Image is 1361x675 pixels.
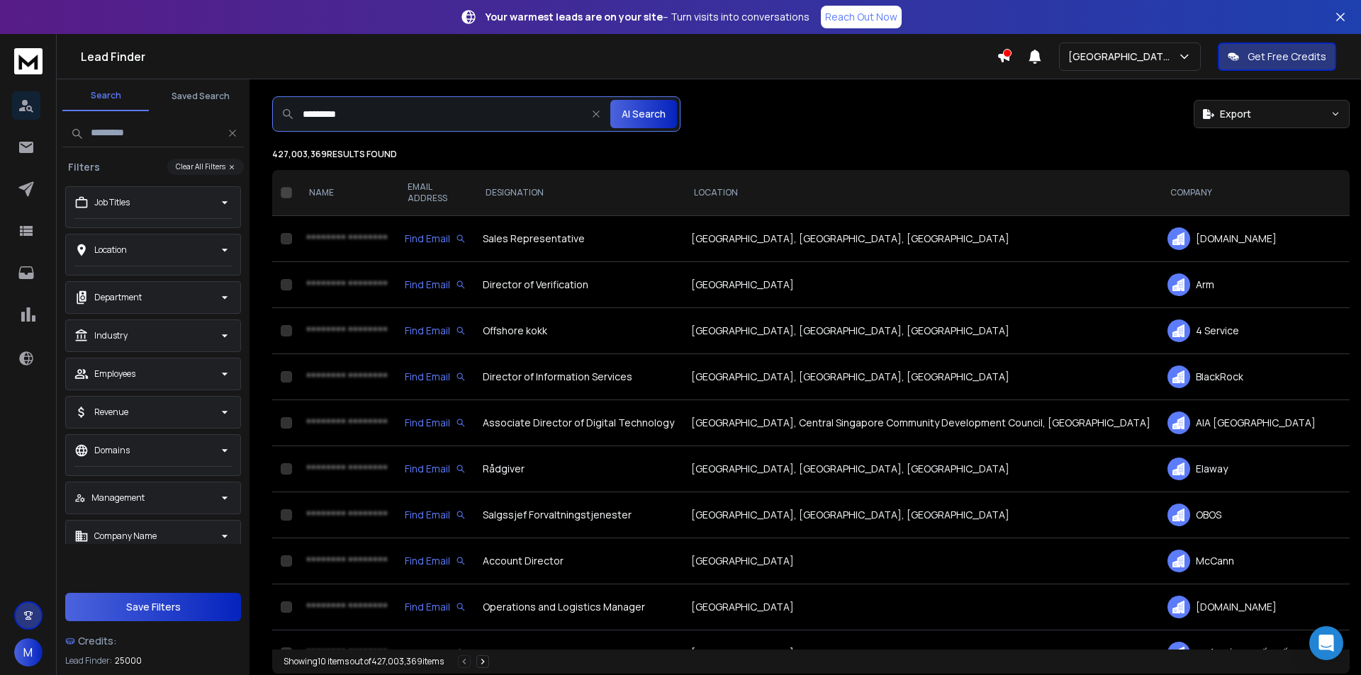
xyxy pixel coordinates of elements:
div: Find Email [405,278,466,292]
td: [GEOGRAPHIC_DATA], [GEOGRAPHIC_DATA], [GEOGRAPHIC_DATA] [683,446,1159,492]
td: Director of Verification [474,262,683,308]
td: [GEOGRAPHIC_DATA] [683,262,1159,308]
p: Job Titles [94,197,130,208]
td: Rådgiver [474,446,683,492]
p: Company Name [94,531,157,542]
td: [GEOGRAPHIC_DATA], Central Singapore Community Development Council, [GEOGRAPHIC_DATA] [683,400,1159,446]
button: Search [62,81,149,111]
p: Domains [94,445,130,456]
th: DESIGNATION [474,170,683,216]
p: Lead Finder: [65,655,112,667]
a: Reach Out Now [821,6,902,28]
p: Get Free Credits [1248,50,1326,64]
th: EMAIL ADDRESS [396,170,474,216]
div: Find Email [405,324,466,338]
p: Location [94,244,127,256]
div: Find Email [405,508,466,522]
div: Find Email [405,646,466,660]
td: Sales Representative [474,216,683,262]
td: [GEOGRAPHIC_DATA], [GEOGRAPHIC_DATA], [GEOGRAPHIC_DATA] [683,354,1159,400]
td: Offshore kokk [474,308,683,354]
a: Credits: [65,627,241,655]
p: 427,003,369 results found [272,149,1350,160]
td: Operations and Logistics Manager [474,584,683,630]
button: M [14,638,43,667]
div: Find Email [405,600,466,614]
div: Find Email [405,416,466,430]
button: Save Filters [65,593,241,621]
p: Department [94,292,142,303]
button: AI Search [610,100,677,128]
td: Account Director [474,538,683,584]
td: Director of Information Services [474,354,683,400]
td: [GEOGRAPHIC_DATA], [GEOGRAPHIC_DATA], [GEOGRAPHIC_DATA] [683,216,1159,262]
div: Find Email [405,232,466,246]
div: Find Email [405,554,466,568]
p: Employees [94,368,135,380]
td: [GEOGRAPHIC_DATA], [GEOGRAPHIC_DATA], [GEOGRAPHIC_DATA] [683,308,1159,354]
p: – Turn visits into conversations [486,10,810,24]
strong: Your warmest leads are on your site [486,10,663,23]
th: NAME [298,170,396,216]
span: Export [1220,107,1251,121]
td: [GEOGRAPHIC_DATA] [683,584,1159,630]
img: logo [14,48,43,74]
button: Get Free Credits [1218,42,1336,71]
div: Open Intercom Messenger [1309,626,1343,660]
th: LOCATION [683,170,1159,216]
span: Credits: [78,634,117,648]
td: Salgssjef Forvaltningstjenester [474,492,683,538]
p: [GEOGRAPHIC_DATA] [1068,50,1177,64]
h1: Lead Finder [81,48,997,65]
button: Clear All Filters [167,159,244,175]
button: Saved Search [157,82,244,110]
p: Reach Out Now [825,10,897,24]
td: [GEOGRAPHIC_DATA] [683,538,1159,584]
div: Showing 10 items out of 427,003,369 items [284,656,444,667]
td: [GEOGRAPHIC_DATA], [GEOGRAPHIC_DATA], [GEOGRAPHIC_DATA] [683,492,1159,538]
p: Management [91,492,145,504]
p: Revenue [94,407,128,418]
p: Industry [94,330,128,341]
h3: Filters [62,160,106,174]
td: Associate Director of Digital Technology [474,400,683,446]
span: 25000 [115,655,142,667]
div: Find Email [405,462,466,476]
div: Find Email [405,370,466,384]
